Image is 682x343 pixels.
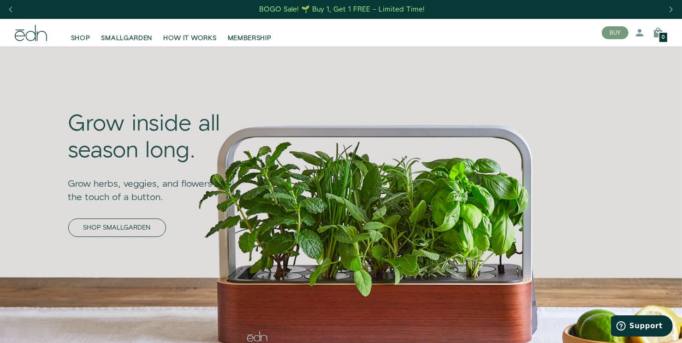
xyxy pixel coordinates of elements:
div: Grow herbs, veggies, and flowers at the touch of a button. [68,165,238,204]
span: MEMBERSHIP [228,34,272,43]
iframe: Opens a widget where you can find more information [611,315,673,338]
span: 0 [662,35,665,40]
div: BOGO Sale! 🌱 Buy 1, Get 1 FREE – Limited Time! [259,5,425,14]
a: SMALLGARDEN [96,23,158,43]
button: BUY [602,26,629,39]
span: SHOP [71,34,90,43]
span: HOW IT WORKS [163,34,216,43]
a: HOW IT WORKS [158,23,222,43]
span: SMALLGARDEN [101,34,153,43]
div: Grow inside all season long. [68,111,238,164]
a: BOGO Sale! 🌱 Buy 1, Get 1 FREE – Limited Time! [258,2,426,17]
a: SHOP [65,23,96,43]
a: SHOP SMALLGARDEN [68,219,166,237]
a: MEMBERSHIP [222,23,277,43]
